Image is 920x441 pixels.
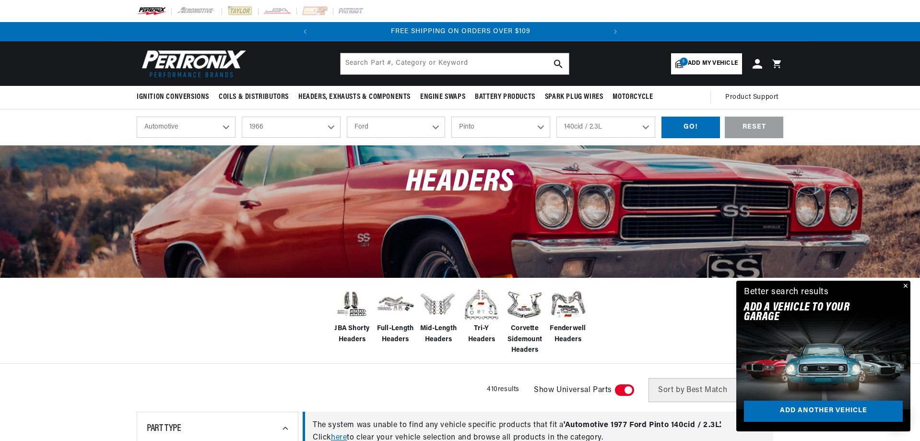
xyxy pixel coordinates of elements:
span: Tri-Y Headers [462,323,501,345]
a: Full-Length Headers Full-Length Headers [376,285,414,345]
span: Product Support [725,92,778,103]
a: Corvette Sidemount Headers Corvette Sidemount Headers [506,285,544,356]
span: Add my vehicle [688,59,738,68]
span: Mid-Length Headers [419,323,458,345]
div: Announcement [315,26,606,37]
summary: Spark Plug Wires [540,86,608,108]
a: Mid-Length Headers Mid-Length Headers [419,285,458,345]
span: Show Universal Parts [534,384,612,397]
img: Full-Length Headers [376,289,414,320]
img: Pertronix [137,47,247,80]
span: Corvette Sidemount Headers [506,323,544,356]
select: Model [451,117,550,138]
select: Make [347,117,446,138]
button: search button [548,53,569,74]
summary: Battery Products [470,86,540,108]
span: JBA Shorty Headers [333,323,371,345]
summary: Coils & Distributors [214,86,294,108]
span: Full-Length Headers [376,323,414,345]
span: Headers [406,167,514,198]
img: Corvette Sidemount Headers [506,285,544,323]
span: ' Automotive 1977 Ford Pinto 140cid / 2.3L '. [564,421,722,429]
img: Tri-Y Headers [462,285,501,323]
select: Year [242,117,341,138]
a: JBA Shorty Headers JBA Shorty Headers [333,285,371,345]
select: Ride Type [137,117,236,138]
h2: Add A VEHICLE to your garage [744,303,879,322]
summary: Product Support [725,86,783,109]
summary: Engine Swaps [415,86,470,108]
div: RESET [725,117,783,138]
span: Ignition Conversions [137,92,209,102]
a: 3Add my vehicle [671,53,742,74]
span: Motorcycle [613,92,653,102]
div: GO! [661,117,720,138]
span: Battery Products [475,92,535,102]
span: Engine Swaps [420,92,465,102]
button: Close [899,281,910,292]
img: Fenderwell Headers [549,285,587,323]
summary: Headers, Exhausts & Components [294,86,415,108]
span: 410 results [487,386,519,393]
div: 2 of 2 [315,26,606,37]
span: Part Type [147,424,181,433]
a: Tri-Y Headers Tri-Y Headers [462,285,501,345]
a: Add another vehicle [744,401,903,422]
span: Fenderwell Headers [549,323,587,345]
span: Headers, Exhausts & Components [298,92,411,102]
img: JBA Shorty Headers [333,288,371,321]
span: FREE SHIPPING ON ORDERS OVER $109 [391,28,531,35]
select: Sort by [649,378,774,402]
slideshow-component: Translation missing: en.sections.announcements.announcement_bar [113,22,807,41]
span: 3 [680,58,688,66]
button: Translation missing: en.sections.announcements.previous_announcement [295,22,315,41]
span: Sort by [658,386,684,394]
span: Spark Plug Wires [545,92,603,102]
summary: Motorcycle [608,86,658,108]
input: Search Part #, Category or Keyword [341,53,569,74]
span: Coils & Distributors [219,92,289,102]
a: Fenderwell Headers Fenderwell Headers [549,285,587,345]
div: Better search results [744,286,829,299]
button: Translation missing: en.sections.announcements.next_announcement [606,22,625,41]
summary: Ignition Conversions [137,86,214,108]
select: Engine [556,117,655,138]
img: Mid-Length Headers [419,285,458,323]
